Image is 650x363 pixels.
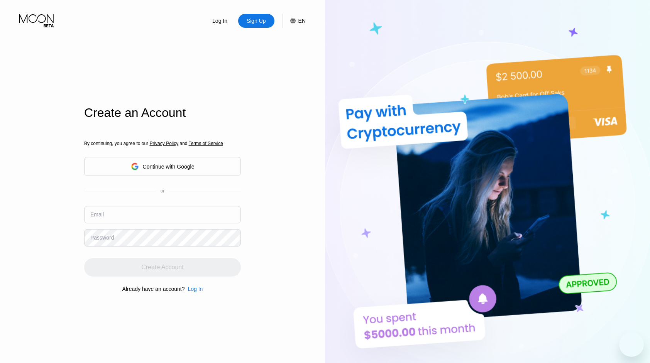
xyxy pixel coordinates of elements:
[122,286,185,292] div: Already have an account?
[202,14,238,28] div: Log In
[143,164,195,170] div: Continue with Google
[149,141,178,146] span: Privacy Policy
[185,286,203,292] div: Log In
[619,332,644,357] iframe: Button to launch messaging window
[90,235,114,241] div: Password
[298,18,306,24] div: EN
[84,157,241,176] div: Continue with Google
[189,141,223,146] span: Terms of Service
[90,211,104,218] div: Email
[246,17,267,25] div: Sign Up
[238,14,274,28] div: Sign Up
[212,17,228,25] div: Log In
[178,141,189,146] span: and
[188,286,203,292] div: Log In
[84,141,241,146] div: By continuing, you agree to our
[84,106,241,120] div: Create an Account
[161,188,165,194] div: or
[282,14,306,28] div: EN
